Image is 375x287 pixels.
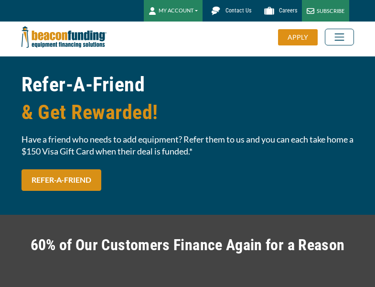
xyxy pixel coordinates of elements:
span: Contact Us [225,7,251,14]
img: Beacon Funding Corporation logo [21,22,107,53]
span: & Get Rewarded! [21,99,354,126]
a: APPLY [278,29,325,45]
a: REFER-A-FRIEND [21,169,101,191]
img: Beacon Funding Careers [261,2,278,19]
span: Have a friend who needs to add equipment? Refer them to us and you can each take home a $150 Visa... [21,133,354,157]
img: Beacon Funding chat [207,2,224,19]
div: APPLY [278,29,318,45]
span: Careers [279,7,297,14]
a: Contact Us [203,2,256,19]
button: Toggle navigation [325,29,354,45]
h1: Refer-A-Friend [21,71,354,126]
h2: 60% of Our Customers Finance Again for a Reason [21,234,354,256]
a: Careers [256,2,302,19]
